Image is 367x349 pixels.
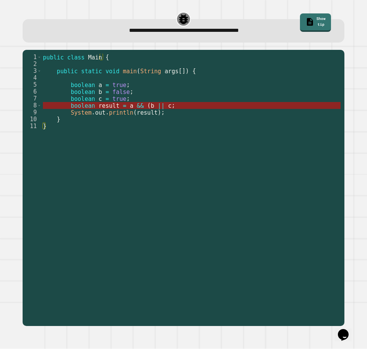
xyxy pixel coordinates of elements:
[300,13,331,32] a: Show tip
[67,54,85,61] span: class
[113,89,130,95] span: false
[106,95,109,102] span: =
[106,82,109,89] span: =
[113,82,126,89] span: true
[23,109,42,116] div: 9
[88,54,102,61] span: Main
[99,89,102,95] span: b
[23,74,42,81] div: 4
[106,89,109,95] span: =
[151,102,154,109] span: b
[37,54,41,61] span: Toggle code folding, rows 1 through 11
[130,102,133,109] span: a
[95,109,106,116] span: out
[141,68,161,75] span: String
[71,89,95,95] span: boolean
[158,102,165,109] span: ||
[106,68,120,75] span: void
[137,102,144,109] span: &&
[23,67,42,74] div: 3
[23,102,42,109] div: 8
[43,54,64,61] span: public
[123,102,126,109] span: =
[37,102,41,109] span: Toggle code folding, row 8
[123,68,137,75] span: main
[71,102,95,109] span: boolean
[23,81,42,88] div: 5
[137,109,157,116] span: result
[23,95,42,102] div: 7
[109,109,134,116] span: println
[37,67,41,74] span: Toggle code folding, rows 3 through 10
[71,95,95,102] span: boolean
[99,95,102,102] span: c
[23,54,42,61] div: 1
[99,82,102,89] span: a
[23,123,42,130] div: 11
[71,82,95,89] span: boolean
[335,318,359,341] iframe: chat widget
[165,68,179,75] span: args
[57,68,78,75] span: public
[23,88,42,95] div: 6
[81,68,102,75] span: static
[23,61,42,67] div: 2
[99,102,120,109] span: result
[113,95,126,102] span: true
[168,102,172,109] span: c
[71,109,92,116] span: System
[23,116,42,123] div: 10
